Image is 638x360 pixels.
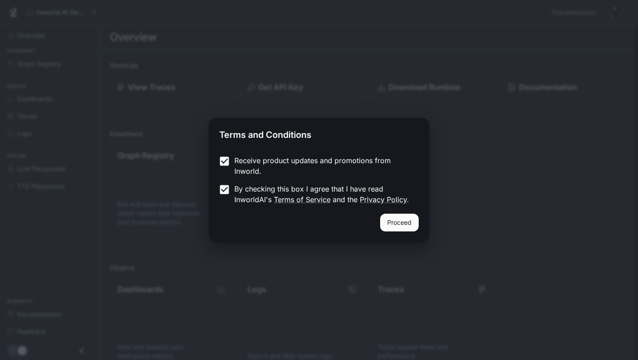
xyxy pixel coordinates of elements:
a: Privacy Policy [360,195,407,204]
h2: Terms and Conditions [209,118,429,148]
button: Proceed [380,214,419,231]
a: Terms of Service [274,195,331,204]
p: By checking this box I agree that I have read InworldAI's and the . [234,184,412,205]
p: Receive product updates and promotions from Inworld. [234,155,412,176]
